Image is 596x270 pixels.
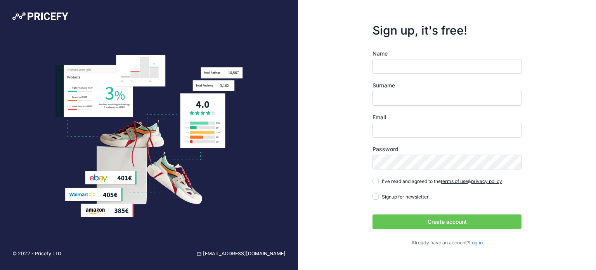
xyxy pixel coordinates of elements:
label: Surname [372,82,521,89]
span: I've read and agreed to the & [382,178,502,184]
img: Pricefy [12,12,68,20]
a: Log in [469,240,483,246]
p: © 2022 - Pricefy LTD [12,250,61,258]
a: terms of use [441,178,468,184]
label: Name [372,50,521,57]
h3: Sign up, it's free! [372,23,521,37]
a: privacy policy [471,178,502,184]
p: Already have an account? [372,239,521,247]
a: [EMAIL_ADDRESS][DOMAIN_NAME] [197,250,286,258]
span: Signup for newsletter. [382,194,430,200]
label: Password [372,145,521,153]
button: Create account [372,214,521,229]
label: Email [372,113,521,121]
